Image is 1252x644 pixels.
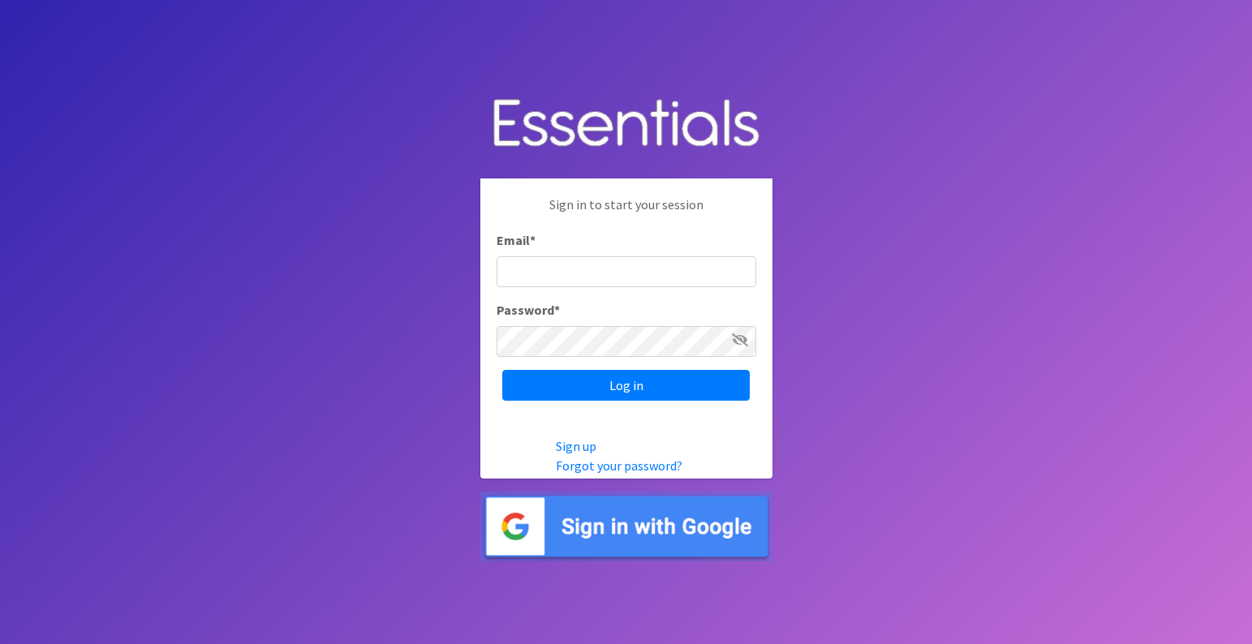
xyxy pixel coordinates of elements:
[497,300,560,320] label: Password
[497,195,756,230] p: Sign in to start your session
[556,438,596,454] a: Sign up
[480,492,772,562] img: Sign in with Google
[480,83,772,166] img: Human Essentials
[497,230,536,250] label: Email
[556,457,682,474] a: Forgot your password?
[530,232,536,248] abbr: required
[554,302,560,318] abbr: required
[502,370,750,401] input: Log in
